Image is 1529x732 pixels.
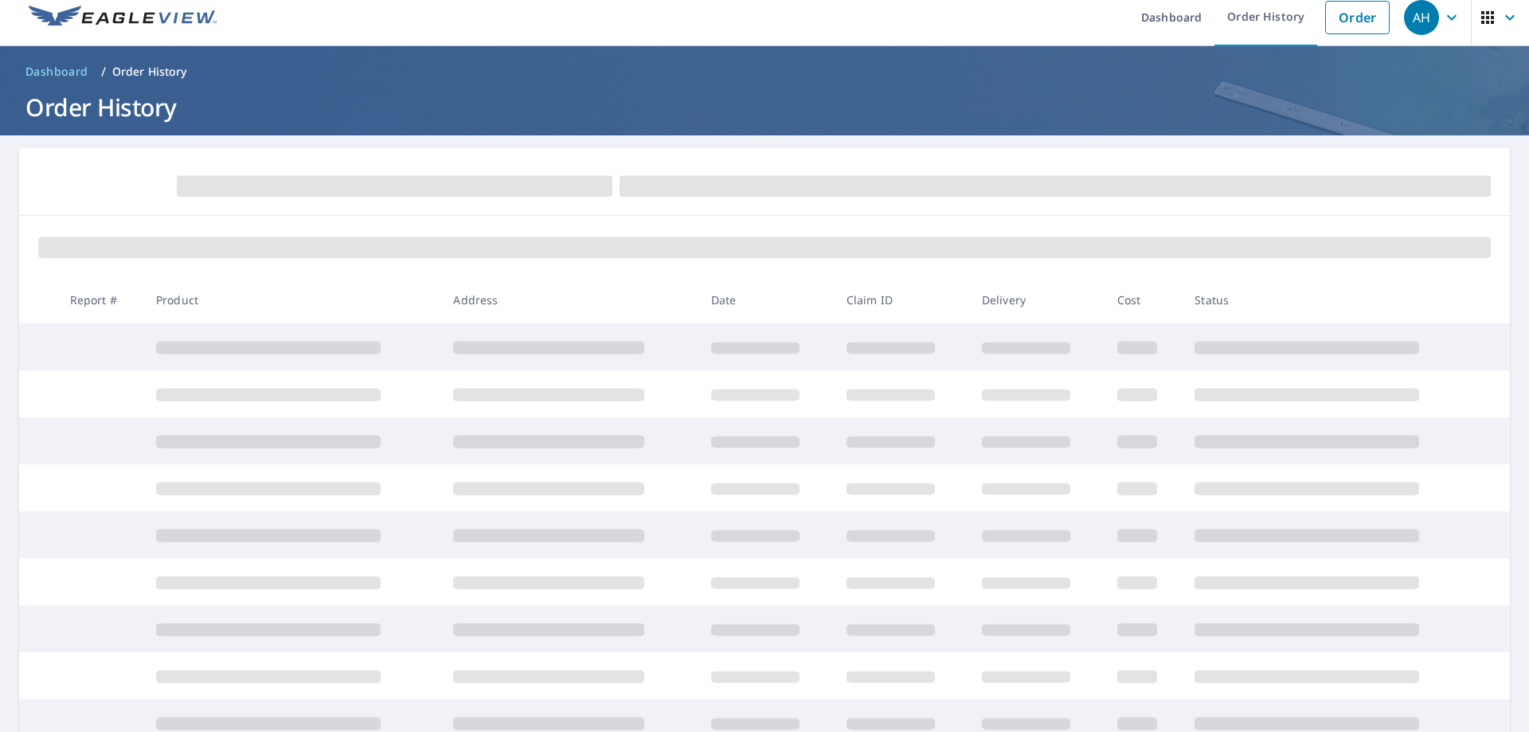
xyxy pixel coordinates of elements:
th: Claim ID [834,276,969,323]
th: Product [143,276,440,323]
th: Address [440,276,698,323]
th: Date [698,276,834,323]
th: Delivery [969,276,1105,323]
li: / [101,62,106,81]
th: Cost [1105,276,1183,323]
h1: Order History [19,91,1510,123]
a: Dashboard [19,59,95,84]
th: Report # [57,276,143,323]
th: Status [1182,276,1480,323]
nav: breadcrumb [19,59,1510,84]
p: Order History [112,64,187,80]
img: EV Logo [29,6,217,29]
a: Order [1325,1,1390,34]
span: Dashboard [25,64,88,80]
